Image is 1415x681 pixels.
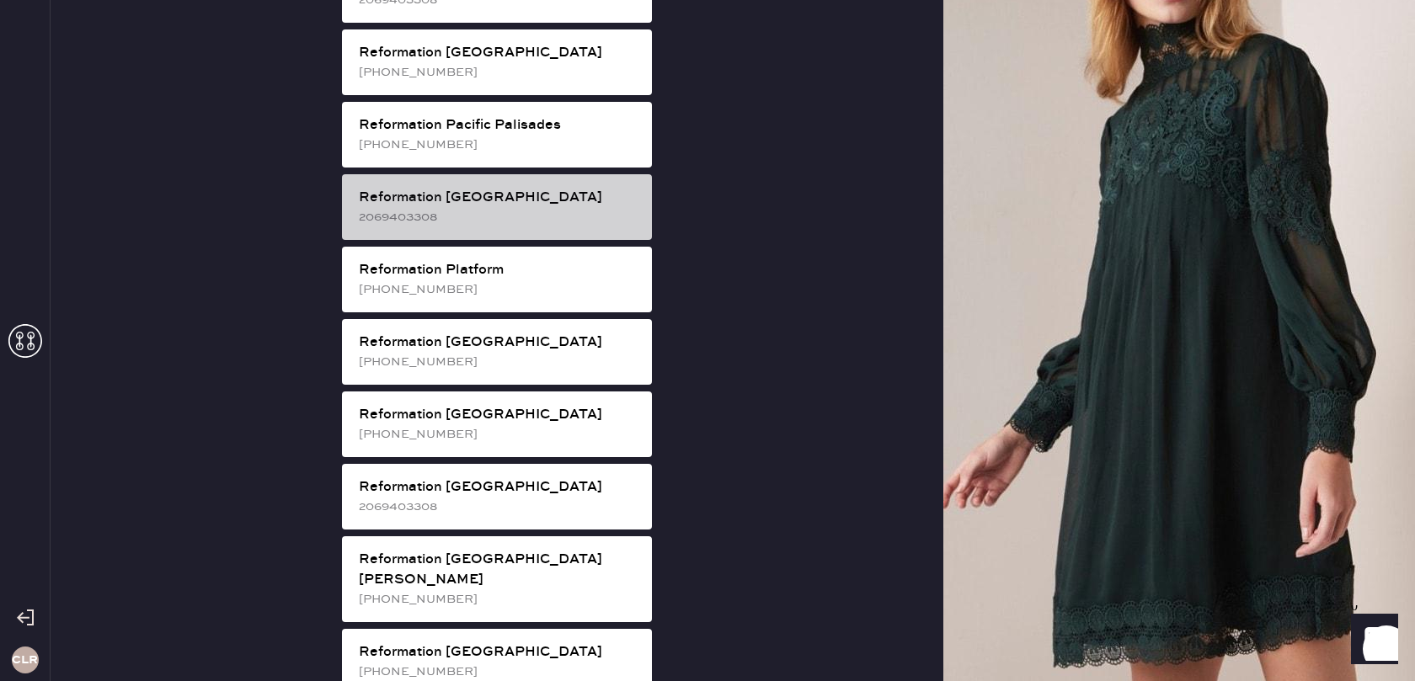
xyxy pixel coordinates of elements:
div: [PHONE_NUMBER] [359,280,638,299]
div: Reformation [GEOGRAPHIC_DATA] [359,642,638,662]
div: 2069403308 [359,497,638,516]
div: [PHONE_NUMBER] [359,353,638,371]
div: Reformation [GEOGRAPHIC_DATA] [359,477,638,497]
h3: CLR [12,654,38,666]
div: [PHONE_NUMBER] [359,425,638,444]
div: Reformation [GEOGRAPHIC_DATA] [359,405,638,425]
div: [PHONE_NUMBER] [359,662,638,681]
div: Reformation [GEOGRAPHIC_DATA] [359,43,638,63]
iframe: Front Chat [1335,605,1407,678]
div: Reformation [GEOGRAPHIC_DATA] [359,333,638,353]
div: [PHONE_NUMBER] [359,136,638,154]
div: Reformation [GEOGRAPHIC_DATA][PERSON_NAME] [359,550,638,590]
div: Reformation [GEOGRAPHIC_DATA] [359,188,638,208]
div: Reformation Platform [359,260,638,280]
div: Reformation Pacific Palisades [359,115,638,136]
div: 2069403308 [359,208,638,226]
div: [PHONE_NUMBER] [359,63,638,82]
div: [PHONE_NUMBER] [359,590,638,609]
